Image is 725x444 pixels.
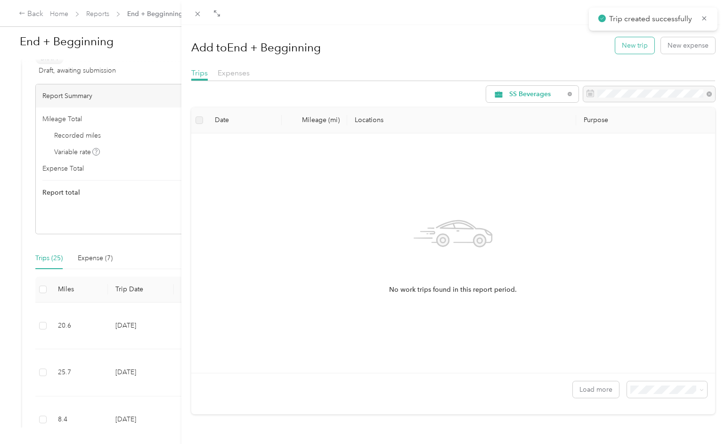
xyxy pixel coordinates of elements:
[609,13,694,25] p: Trip created successfully
[509,91,564,98] span: SS Beverages
[191,68,208,77] span: Trips
[672,391,725,444] iframe: Everlance-gr Chat Button Frame
[282,107,347,133] th: Mileage (mi)
[661,37,715,54] button: New expense
[207,107,282,133] th: Date
[389,285,517,295] span: No work trips found in this report period.
[218,68,250,77] span: Expenses
[573,381,619,398] button: Load more
[347,107,576,133] th: Locations
[191,36,321,59] h1: Add to End + Begginning
[576,107,716,133] th: Purpose
[615,37,654,54] button: New trip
